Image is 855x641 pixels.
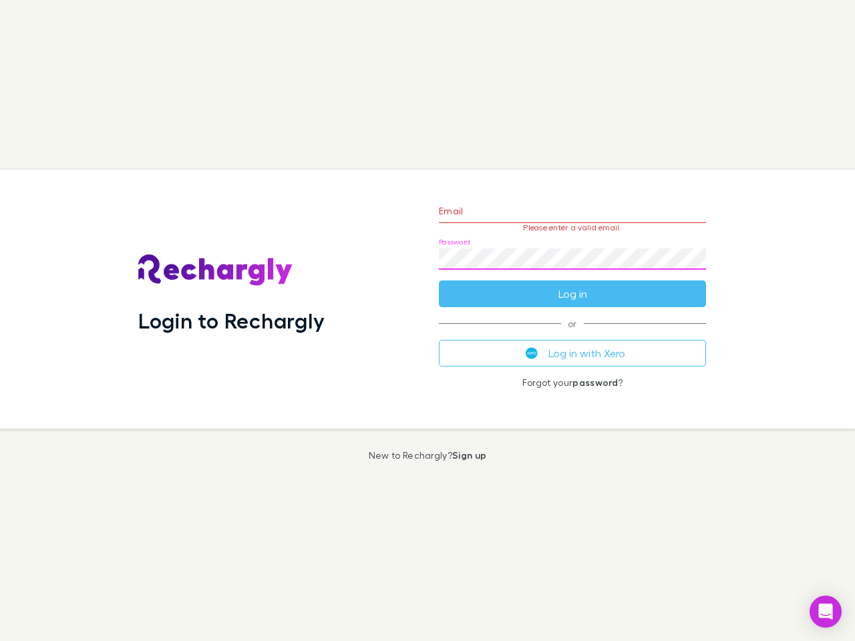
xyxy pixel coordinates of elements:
[439,340,706,367] button: Log in with Xero
[439,223,706,232] p: Please enter a valid email.
[369,450,487,461] p: New to Rechargly?
[138,308,325,333] h1: Login to Rechargly
[138,254,293,286] img: Rechargly's Logo
[439,323,706,324] span: or
[526,347,538,359] img: Xero's logo
[810,596,842,628] div: Open Intercom Messenger
[439,377,706,388] p: Forgot your ?
[439,237,470,247] label: Password
[572,377,618,388] a: password
[452,449,486,461] a: Sign up
[439,280,706,307] button: Log in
